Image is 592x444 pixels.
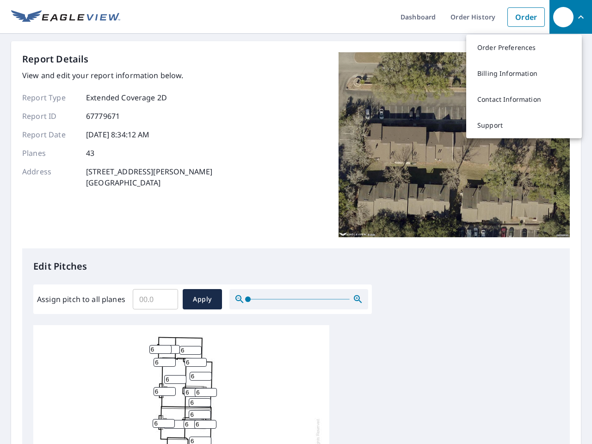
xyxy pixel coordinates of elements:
img: Top image [339,52,570,237]
p: 67779671 [86,111,120,122]
p: Report Type [22,92,78,103]
p: Planes [22,148,78,159]
p: Address [22,166,78,188]
a: Support [466,112,582,138]
a: Billing Information [466,61,582,86]
label: Assign pitch to all planes [37,294,125,305]
p: Edit Pitches [33,259,559,273]
p: Report Details [22,52,89,66]
span: Apply [190,294,215,305]
button: Apply [183,289,222,309]
p: [STREET_ADDRESS][PERSON_NAME] [GEOGRAPHIC_DATA] [86,166,212,188]
p: 43 [86,148,94,159]
a: Order Preferences [466,35,582,61]
input: 00.0 [133,286,178,312]
a: Contact Information [466,86,582,112]
p: [DATE] 8:34:12 AM [86,129,150,140]
p: Report Date [22,129,78,140]
a: Order [507,7,545,27]
p: Extended Coverage 2D [86,92,167,103]
p: Report ID [22,111,78,122]
img: EV Logo [11,10,120,24]
p: View and edit your report information below. [22,70,212,81]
